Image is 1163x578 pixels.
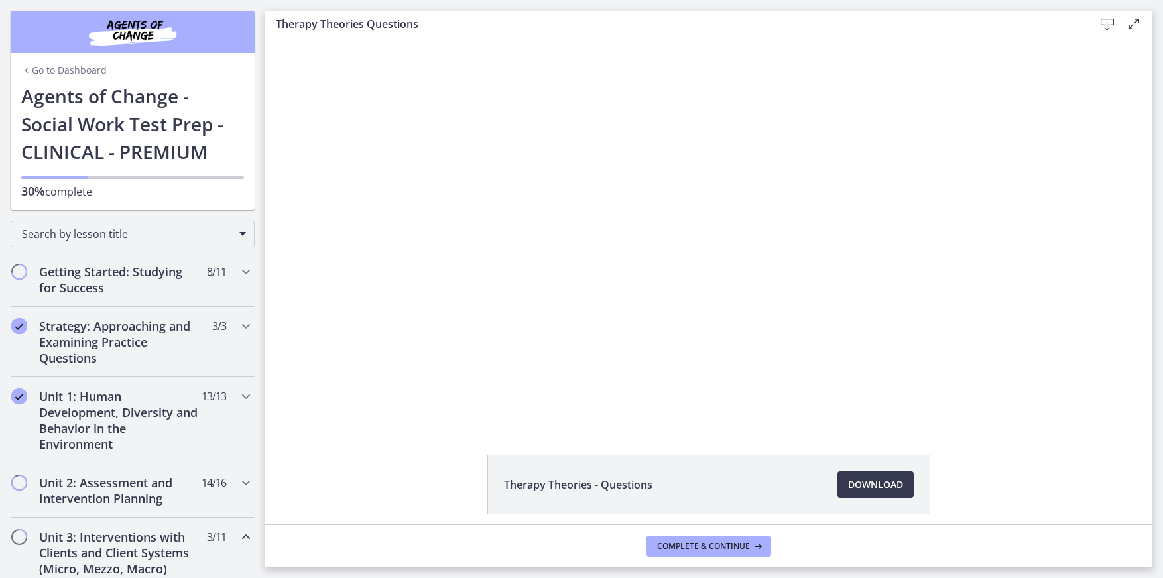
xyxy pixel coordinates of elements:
span: 13 / 13 [202,388,226,404]
h2: Unit 3: Interventions with Clients and Client Systems (Micro, Mezzo, Macro) [39,529,201,577]
a: Go to Dashboard [21,64,107,77]
span: Complete & continue [657,541,750,551]
h2: Strategy: Approaching and Examining Practice Questions [39,318,201,366]
span: Search by lesson title [22,227,233,241]
h2: Unit 1: Human Development, Diversity and Behavior in the Environment [39,388,201,452]
span: 3 / 11 [207,529,226,545]
span: Therapy Theories - Questions [504,477,652,492]
iframe: Video Lesson [265,38,1152,424]
a: Download [837,471,914,498]
span: 8 / 11 [207,264,226,280]
button: Complete & continue [646,536,771,557]
h2: Getting Started: Studying for Success [39,264,201,296]
span: 30% [21,183,45,199]
span: 14 / 16 [202,475,226,491]
h3: Therapy Theories Questions [276,16,1073,32]
p: complete [21,183,244,200]
h2: Unit 2: Assessment and Intervention Planning [39,475,201,506]
i: Completed [11,388,27,404]
span: 3 / 3 [212,318,226,334]
img: Agents of Change [53,16,212,48]
span: Download [848,477,903,492]
h1: Agents of Change - Social Work Test Prep - CLINICAL - PREMIUM [21,82,244,166]
div: Search by lesson title [11,221,255,247]
i: Completed [11,318,27,334]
